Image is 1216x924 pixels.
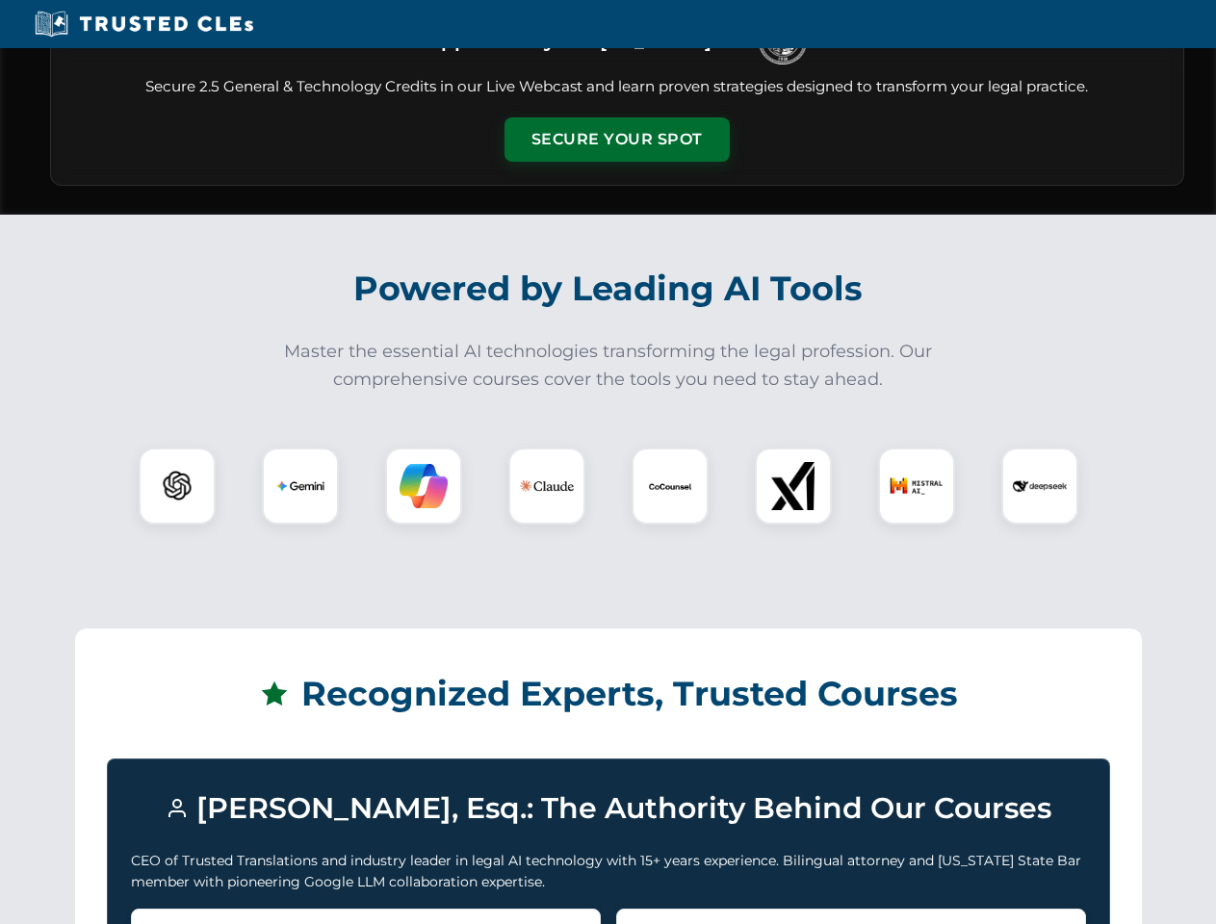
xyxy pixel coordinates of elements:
[769,462,817,510] img: xAI Logo
[75,255,1142,322] h2: Powered by Leading AI Tools
[505,117,730,162] button: Secure Your Spot
[878,448,955,525] div: Mistral AI
[131,783,1086,834] h3: [PERSON_NAME], Esq.: The Authority Behind Our Courses
[755,448,832,525] div: xAI
[520,459,574,513] img: Claude Logo
[1013,459,1067,513] img: DeepSeek Logo
[385,448,462,525] div: Copilot
[29,10,259,38] img: Trusted CLEs
[1001,448,1078,525] div: DeepSeek
[646,462,694,510] img: CoCounsel Logo
[890,459,944,513] img: Mistral AI Logo
[508,448,585,525] div: Claude
[400,462,448,510] img: Copilot Logo
[262,448,339,525] div: Gemini
[149,458,205,514] img: ChatGPT Logo
[74,76,1160,98] p: Secure 2.5 General & Technology Credits in our Live Webcast and learn proven strategies designed ...
[632,448,709,525] div: CoCounsel
[139,448,216,525] div: ChatGPT
[276,462,324,510] img: Gemini Logo
[272,338,945,394] p: Master the essential AI technologies transforming the legal profession. Our comprehensive courses...
[107,660,1110,728] h2: Recognized Experts, Trusted Courses
[131,850,1086,893] p: CEO of Trusted Translations and industry leader in legal AI technology with 15+ years experience....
